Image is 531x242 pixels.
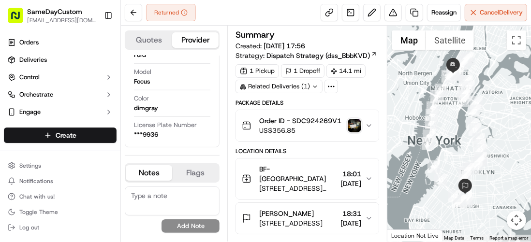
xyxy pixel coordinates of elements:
div: 25 [471,157,484,169]
div: 20 [472,133,485,146]
button: Map camera controls [507,211,526,230]
span: License Plate Number [134,121,197,129]
div: 14 [457,89,470,101]
div: 21 [473,139,486,152]
div: 16 [470,96,483,109]
button: Provider [172,32,219,48]
div: 41 [453,195,466,208]
span: Created: [236,41,305,51]
div: 44 [428,160,440,173]
button: Map Data [444,235,464,242]
div: Strategy: [236,51,377,60]
div: 1 Dropoff [281,64,324,78]
a: Orders [4,35,117,50]
div: 11 [460,76,473,88]
div: 1 [462,53,475,65]
div: 2 [461,52,473,65]
button: BF-[GEOGRAPHIC_DATA][STREET_ADDRESS][US_STATE]18:01[DATE] [236,158,379,199]
span: Notifications [19,177,53,185]
span: Color [134,94,149,103]
div: 4 [455,59,468,72]
span: • [82,150,86,157]
div: Related Deliveries (1) [236,80,323,93]
span: [DATE] [340,218,361,228]
img: 1738778727109-b901c2ba-d612-49f7-a14d-d897ce62d23f [20,92,38,110]
div: 24 [474,154,487,166]
div: 30 [458,171,471,184]
div: 28 [462,163,474,175]
div: Past conversations [10,126,65,133]
p: Welcome 👋 [10,39,176,54]
div: 1 Pickup [236,64,279,78]
div: 19 [469,123,481,136]
img: Nash [10,10,29,29]
div: 51 [435,84,447,96]
span: [STREET_ADDRESS] [259,218,323,228]
div: 47 [425,116,438,129]
button: Toggle Theme [4,205,117,219]
button: Flags [172,165,219,181]
div: We're available if you need us! [44,102,133,110]
button: Order ID - SDC924269V1US$356.85photo_proof_of_delivery image [236,110,379,141]
div: Location Not Live [387,229,443,242]
div: Focus [134,77,150,86]
div: 38 [460,196,473,209]
button: Create [4,128,117,143]
div: 48 [426,109,438,121]
span: 18:01 [340,169,361,179]
span: Orders [19,38,39,47]
button: Returned [146,4,196,21]
span: US$356.85 [259,126,341,135]
span: [PERSON_NAME] [259,209,314,218]
span: [DATE] [340,179,361,188]
button: Engage [4,104,117,120]
span: Reassign [431,8,457,17]
div: Package Details [236,99,379,107]
div: dimgray [134,104,158,113]
button: CancelDelivery [465,4,527,21]
img: Google [390,229,422,242]
div: 42 [448,190,461,202]
button: Show satellite imagery [426,30,474,50]
div: 43 [434,174,447,186]
button: See all [150,124,176,135]
div: 9 [450,69,463,81]
div: 52 [442,70,454,83]
button: Notes [126,165,172,181]
div: 54 [446,66,459,79]
input: Got a question? Start typing here... [25,62,174,72]
span: [DATE] [88,150,107,157]
button: Show street map [392,30,426,50]
span: Engage [19,108,41,116]
span: Deliveries [19,56,47,64]
button: Control [4,70,117,85]
div: 5 [452,66,464,79]
span: Create [56,130,76,140]
div: 15 [457,94,470,107]
a: Deliveries [4,52,117,68]
a: Powered byPylon [68,170,117,178]
span: Dispatch Strategy (dss_BbbKVD) [266,51,370,60]
button: Toggle fullscreen view [507,30,526,50]
span: [DATE] 17:56 [264,42,305,50]
div: 29 [458,167,471,179]
span: [EMAIL_ADDRESS][DOMAIN_NAME] [27,16,96,24]
img: photo_proof_of_delivery image [348,119,361,132]
div: 45 [422,137,434,150]
div: 40 [454,195,467,207]
img: SameDayCustom [10,141,25,156]
div: 39 [460,192,472,205]
div: 13 [459,87,472,100]
span: Orchestrate [19,90,53,99]
span: Chat with us! [19,193,55,200]
div: 46 [423,129,436,142]
span: 18:31 [340,209,361,218]
div: 53 [447,67,459,80]
button: Start new chat [164,95,176,107]
span: BF-[GEOGRAPHIC_DATA] [259,164,337,184]
a: Open this area in Google Maps (opens a new window) [390,229,422,242]
button: SameDayCustom [27,7,82,16]
div: 26 [470,162,483,174]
